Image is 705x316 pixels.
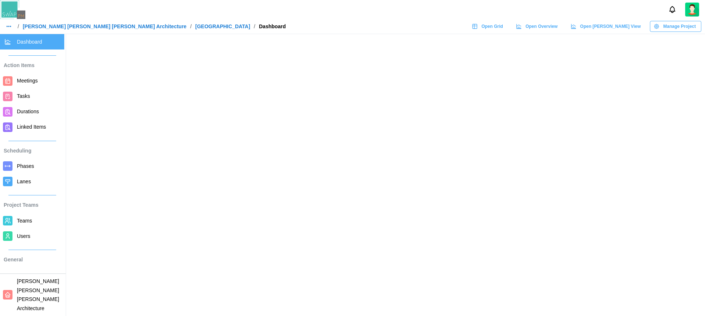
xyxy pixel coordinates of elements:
[23,24,187,29] a: [PERSON_NAME] [PERSON_NAME] [PERSON_NAME] Architecture
[17,163,34,169] span: Phases
[17,179,31,184] span: Lanes
[195,24,250,29] a: [GEOGRAPHIC_DATA]
[190,24,192,29] div: /
[580,21,641,32] span: Open [PERSON_NAME] View
[17,78,38,84] span: Meetings
[17,93,30,99] span: Tasks
[17,233,30,239] span: Users
[567,21,646,32] a: Open [PERSON_NAME] View
[17,124,46,130] span: Linked Items
[525,21,557,32] span: Open Overview
[666,3,679,16] button: Notifications
[512,21,563,32] a: Open Overview
[685,3,699,16] a: Zulqarnain Khalil
[17,278,59,311] span: [PERSON_NAME] [PERSON_NAME] [PERSON_NAME] Architecture
[663,21,696,32] span: Manage Project
[17,218,32,224] span: Teams
[17,109,39,114] span: Durations
[481,21,503,32] span: Open Grid
[18,24,19,29] div: /
[468,21,509,32] a: Open Grid
[17,39,42,45] span: Dashboard
[685,3,699,16] img: 2Q==
[650,21,701,32] button: Manage Project
[259,24,286,29] div: Dashboard
[254,24,255,29] div: /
